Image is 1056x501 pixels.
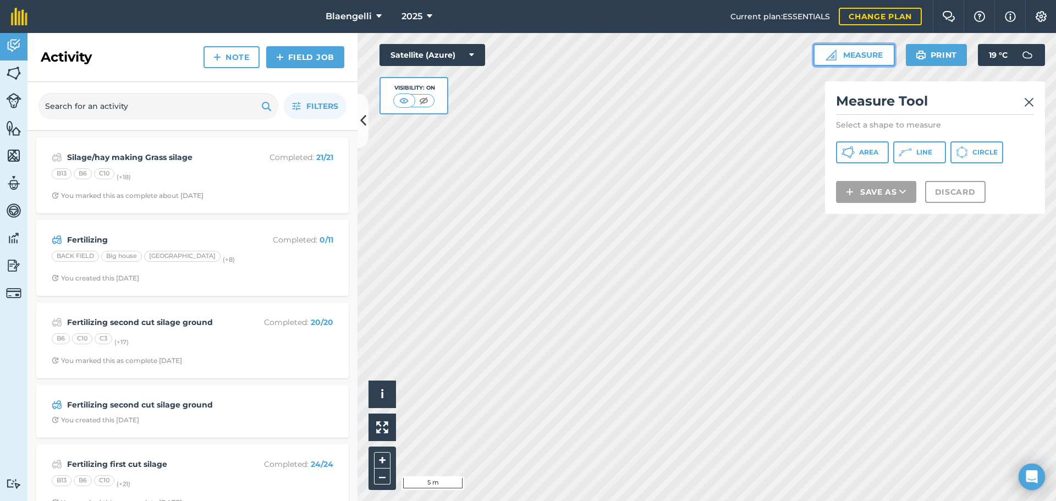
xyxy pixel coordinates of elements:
[326,10,372,23] span: Blaengelli
[117,173,131,181] small: (+ 18 )
[916,148,932,157] span: Line
[261,100,272,113] img: svg+xml;base64,PHN2ZyB4bWxucz0iaHR0cDovL3d3dy53My5vcmcvMjAwMC9zdmciIHdpZHRoPSIxOSIgaGVpZ2h0PSIyNC...
[1024,96,1034,109] img: svg+xml;base64,PHN2ZyB4bWxucz0iaHR0cDovL3d3dy53My5vcmcvMjAwMC9zdmciIHdpZHRoPSIyMiIgaGVpZ2h0PSIzMC...
[223,256,235,263] small: (+ 8 )
[246,151,333,163] p: Completed :
[6,120,21,136] img: svg+xml;base64,PHN2ZyB4bWxucz0iaHR0cDovL3d3dy53My5vcmcvMjAwMC9zdmciIHdpZHRoPSI1NiIgaGVpZ2h0PSI2MC...
[311,317,333,327] strong: 20 / 20
[95,333,112,344] div: C3
[1016,44,1038,66] img: svg+xml;base64,PD94bWwgdmVyc2lvbj0iMS4wIiBlbmNvZGluZz0idXRmLTgiPz4KPCEtLSBHZW5lcmF0b3I6IEFkb2JlIE...
[38,93,278,119] input: Search for an activity
[942,11,955,22] img: Two speech bubbles overlapping with the left bubble in the forefront
[6,478,21,489] img: svg+xml;base64,PD94bWwgdmVyc2lvbj0iMS4wIiBlbmNvZGluZz0idXRmLTgiPz4KPCEtLSBHZW5lcmF0b3I6IEFkb2JlIE...
[730,10,830,23] span: Current plan : ESSENTIALS
[393,84,435,92] div: Visibility: On
[276,51,284,64] img: svg+xml;base64,PHN2ZyB4bWxucz0iaHR0cDovL3d3dy53My5vcmcvMjAwMC9zdmciIHdpZHRoPSIxNCIgaGVpZ2h0PSIyNC...
[204,46,260,68] a: Note
[839,8,922,25] a: Change plan
[52,151,62,164] img: svg+xml;base64,PD94bWwgdmVyc2lvbj0iMS4wIiBlbmNvZGluZz0idXRmLTgiPz4KPCEtLSBHZW5lcmF0b3I6IEFkb2JlIE...
[397,95,411,106] img: svg+xml;base64,PHN2ZyB4bWxucz0iaHR0cDovL3d3dy53My5vcmcvMjAwMC9zdmciIHdpZHRoPSI1MCIgaGVpZ2h0PSI0MC...
[311,459,333,469] strong: 24 / 24
[978,44,1045,66] button: 19 °C
[52,233,62,246] img: svg+xml;base64,PD94bWwgdmVyc2lvbj0iMS4wIiBlbmNvZGluZz0idXRmLTgiPz4KPCEtLSBHZW5lcmF0b3I6IEFkb2JlIE...
[94,168,114,179] div: C10
[52,274,139,283] div: You created this [DATE]
[43,227,342,289] a: FertilizingCompleted: 0/11BACK FIELDBig house[GEOGRAPHIC_DATA](+8)Clock with arrow pointing clock...
[836,181,916,203] button: Save as
[284,93,346,119] button: Filters
[836,141,889,163] button: Area
[859,148,878,157] span: Area
[369,381,396,408] button: i
[41,48,92,66] h2: Activity
[6,230,21,246] img: svg+xml;base64,PD94bWwgdmVyc2lvbj0iMS4wIiBlbmNvZGluZz0idXRmLTgiPz4KPCEtLSBHZW5lcmF0b3I6IEFkb2JlIE...
[846,185,854,199] img: svg+xml;base64,PHN2ZyB4bWxucz0iaHR0cDovL3d3dy53My5vcmcvMjAwMC9zdmciIHdpZHRoPSIxNCIgaGVpZ2h0PSIyNC...
[826,49,837,60] img: Ruler icon
[381,387,384,401] span: i
[1019,464,1045,490] div: Open Intercom Messenger
[52,398,62,411] img: svg+xml;base64,PD94bWwgdmVyc2lvbj0iMS4wIiBlbmNvZGluZz0idXRmLTgiPz4KPCEtLSBHZW5lcmF0b3I6IEFkb2JlIE...
[6,93,21,108] img: svg+xml;base64,PD94bWwgdmVyc2lvbj0iMS4wIiBlbmNvZGluZz0idXRmLTgiPz4KPCEtLSBHZW5lcmF0b3I6IEFkb2JlIE...
[43,309,342,372] a: Fertilizing second cut silage groundCompleted: 20/20B6C10C3(+17)Clock with arrow pointing clockwi...
[52,192,59,199] img: Clock with arrow pointing clockwise
[72,333,92,344] div: C10
[320,235,333,245] strong: 0 / 11
[989,44,1008,66] span: 19 ° C
[266,46,344,68] a: Field Job
[52,475,71,486] div: B13
[246,234,333,246] p: Completed :
[114,338,129,346] small: (+ 17 )
[74,168,92,179] div: B6
[376,421,388,433] img: Four arrows, one pointing top left, one top right, one bottom right and the last bottom left
[1005,10,1016,23] img: svg+xml;base64,PHN2ZyB4bWxucz0iaHR0cDovL3d3dy53My5vcmcvMjAwMC9zdmciIHdpZHRoPSIxNyIgaGVpZ2h0PSIxNy...
[972,148,998,157] span: Circle
[417,95,431,106] img: svg+xml;base64,PHN2ZyB4bWxucz0iaHR0cDovL3d3dy53My5vcmcvMjAwMC9zdmciIHdpZHRoPSI1MCIgaGVpZ2h0PSI0MC...
[836,92,1034,115] h2: Measure Tool
[380,44,485,66] button: Satellite (Azure)
[43,144,342,207] a: Silage/hay making Grass silageCompleted: 21/21B13B6C10(+18)Clock with arrow pointing clockwiseYou...
[52,191,204,200] div: You marked this as complete about [DATE]
[316,152,333,162] strong: 21 / 21
[52,168,71,179] div: B13
[67,458,241,470] strong: Fertilizing first cut silage
[11,8,28,25] img: fieldmargin Logo
[94,475,114,486] div: C10
[246,458,333,470] p: Completed :
[306,100,338,112] span: Filters
[67,399,241,411] strong: Fertilizing second cut silage ground
[6,175,21,191] img: svg+xml;base64,PD94bWwgdmVyc2lvbj0iMS4wIiBlbmNvZGluZz0idXRmLTgiPz4KPCEtLSBHZW5lcmF0b3I6IEFkb2JlIE...
[67,316,241,328] strong: Fertilizing second cut silage ground
[52,274,59,282] img: Clock with arrow pointing clockwise
[67,234,241,246] strong: Fertilizing
[950,141,1003,163] button: Circle
[74,475,92,486] div: B6
[6,65,21,81] img: svg+xml;base64,PHN2ZyB4bWxucz0iaHR0cDovL3d3dy53My5vcmcvMjAwMC9zdmciIHdpZHRoPSI1NiIgaGVpZ2h0PSI2MC...
[52,357,59,364] img: Clock with arrow pointing clockwise
[43,392,342,431] a: Fertilizing second cut silage groundClock with arrow pointing clockwiseYou created this [DATE]
[52,316,62,329] img: svg+xml;base64,PD94bWwgdmVyc2lvbj0iMS4wIiBlbmNvZGluZz0idXRmLTgiPz4KPCEtLSBHZW5lcmF0b3I6IEFkb2JlIE...
[52,416,59,423] img: Clock with arrow pointing clockwise
[117,480,130,488] small: (+ 21 )
[213,51,221,64] img: svg+xml;base64,PHN2ZyB4bWxucz0iaHR0cDovL3d3dy53My5vcmcvMjAwMC9zdmciIHdpZHRoPSIxNCIgaGVpZ2h0PSIyNC...
[52,416,139,425] div: You created this [DATE]
[6,202,21,219] img: svg+xml;base64,PD94bWwgdmVyc2lvbj0iMS4wIiBlbmNvZGluZz0idXRmLTgiPz4KPCEtLSBHZW5lcmF0b3I6IEFkb2JlIE...
[1035,11,1048,22] img: A cog icon
[374,452,391,469] button: +
[101,251,142,262] div: Big house
[813,44,895,66] button: Measure
[52,458,62,471] img: svg+xml;base64,PD94bWwgdmVyc2lvbj0iMS4wIiBlbmNvZGluZz0idXRmLTgiPz4KPCEtLSBHZW5lcmF0b3I6IEFkb2JlIE...
[916,48,926,62] img: svg+xml;base64,PHN2ZyB4bWxucz0iaHR0cDovL3d3dy53My5vcmcvMjAwMC9zdmciIHdpZHRoPSIxOSIgaGVpZ2h0PSIyNC...
[67,151,241,163] strong: Silage/hay making Grass silage
[374,469,391,485] button: –
[402,10,422,23] span: 2025
[6,37,21,54] img: svg+xml;base64,PD94bWwgdmVyc2lvbj0iMS4wIiBlbmNvZGluZz0idXRmLTgiPz4KPCEtLSBHZW5lcmF0b3I6IEFkb2JlIE...
[906,44,967,66] button: Print
[52,333,70,344] div: B6
[6,147,21,164] img: svg+xml;base64,PHN2ZyB4bWxucz0iaHR0cDovL3d3dy53My5vcmcvMjAwMC9zdmciIHdpZHRoPSI1NiIgaGVpZ2h0PSI2MC...
[52,251,99,262] div: BACK FIELD
[925,181,986,203] button: Discard
[144,251,221,262] div: [GEOGRAPHIC_DATA]
[893,141,946,163] button: Line
[246,316,333,328] p: Completed :
[6,285,21,301] img: svg+xml;base64,PD94bWwgdmVyc2lvbj0iMS4wIiBlbmNvZGluZz0idXRmLTgiPz4KPCEtLSBHZW5lcmF0b3I6IEFkb2JlIE...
